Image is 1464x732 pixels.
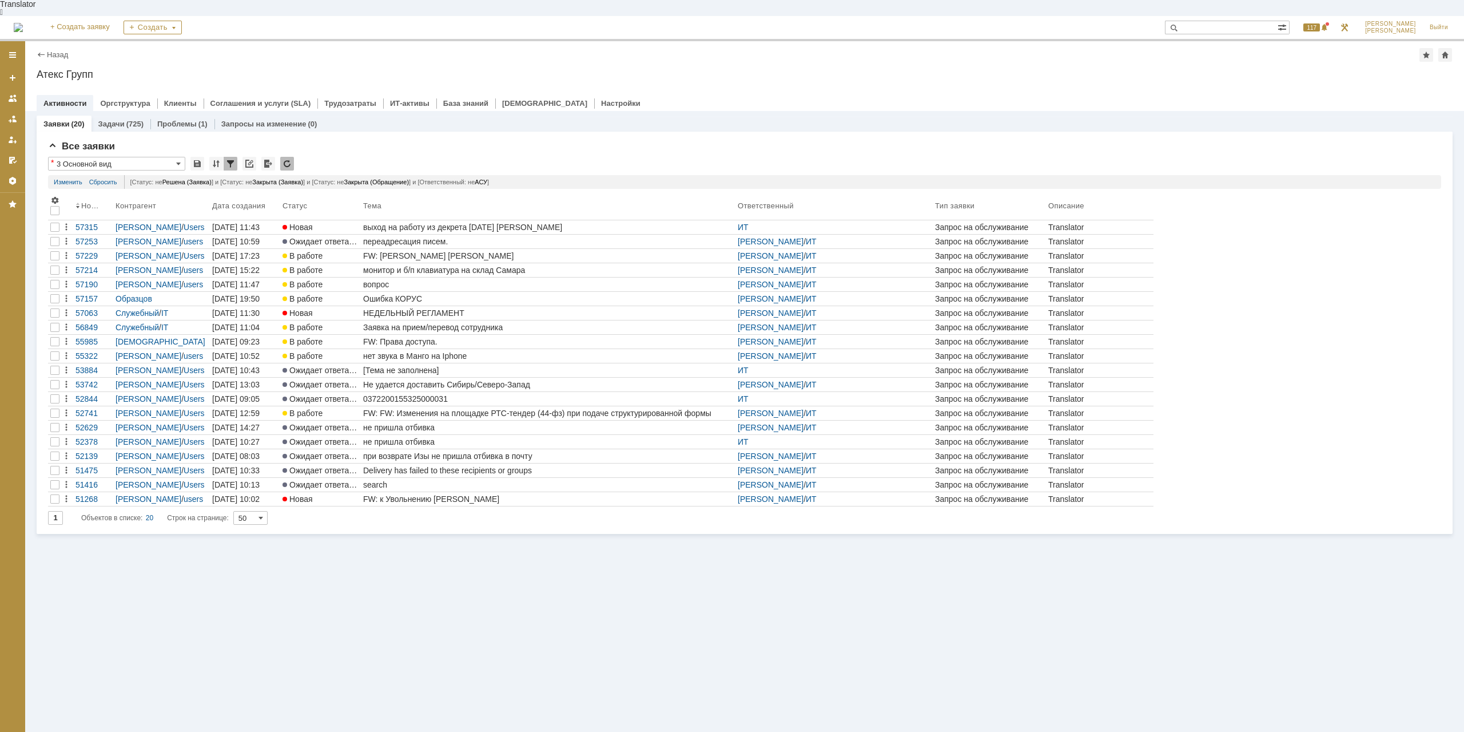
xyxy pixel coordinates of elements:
[933,193,1046,220] th: Тип заявки
[283,294,323,303] span: В работе
[73,435,113,449] a: 52378
[75,280,111,289] div: 57190
[933,335,1046,349] a: Запрос на обслуживание
[210,292,280,306] a: [DATE] 19:50
[75,394,111,403] div: 52844
[212,308,260,318] div: [DATE] 11:30
[212,423,260,432] div: [DATE] 14:27
[1423,16,1455,39] a: Выйти
[363,323,733,332] div: Заявка на прием/перевод сотрудника
[280,263,361,277] a: В работе
[75,308,111,318] div: 57063
[280,321,361,334] a: В работе
[1365,21,1416,27] span: [PERSON_NAME]
[283,323,323,332] span: В работе
[75,437,111,446] div: 52378
[283,237,396,246] span: Ожидает ответа контрагента
[184,466,205,475] a: Users
[363,266,733,275] div: монитор и б/п клавиатура на склад Самара
[933,220,1046,234] a: Запрос на обслуживание
[390,99,429,108] a: ИТ-активы
[280,193,361,220] th: Статус
[212,380,260,389] div: [DATE] 13:03
[738,423,803,432] a: [PERSON_NAME]
[806,452,817,461] a: ИТ
[184,409,205,418] a: Users
[363,308,733,318] div: НЕДЕЛЬНЫЙ РЕГЛАМЕНТ
[116,466,181,475] a: [PERSON_NAME]
[283,437,396,446] span: Ожидает ответа контрагента
[280,464,361,477] a: Ожидает ответа контрагента
[806,308,817,318] a: ИТ
[806,266,817,275] a: ИТ
[280,421,361,434] a: Ожидает ответа контрагента
[116,201,158,210] div: Контрагент
[361,464,735,477] a: Delivery has failed to these recipients or groups
[210,464,280,477] a: [DATE] 10:33
[212,201,268,210] div: Дата создания
[935,437,1044,446] div: Запрос на обслуживание
[212,337,260,346] div: [DATE] 09:23
[280,363,361,377] a: Ожидает ответа контрагента
[738,237,803,246] a: [PERSON_NAME]
[116,380,181,389] a: [PERSON_NAME]
[363,437,733,446] div: не пришла отбивка
[1438,48,1452,62] div: Сделать домашней страницей
[361,263,735,277] a: монитор и б/п клавиатура на склад Самара
[212,409,260,418] div: [DATE] 12:59
[283,251,323,260] span: В работе
[47,50,68,59] a: Назад
[933,378,1046,391] a: Запрос на обслуживание
[738,380,803,389] a: [PERSON_NAME]
[73,278,113,291] a: 57190
[361,278,735,291] a: вопрос
[100,99,150,108] a: Оргструктура
[210,449,280,463] a: [DATE] 08:03
[210,392,280,406] a: [DATE] 09:05
[280,335,361,349] a: В работе
[116,266,181,275] a: [PERSON_NAME]
[361,378,735,391] a: Не удается доставить Сибирь/Северо-Запад
[161,308,168,318] a: IT
[935,366,1044,375] div: Запрос на обслуживание
[161,323,168,332] a: IT
[116,366,181,375] a: [PERSON_NAME]
[184,452,205,461] a: Users
[210,99,311,108] a: Соглашения и услуги (SLA)
[73,406,113,420] a: 52741
[933,421,1046,434] a: Запрос на обслуживание
[933,449,1046,463] a: Запрос на обслуживание
[75,251,111,260] div: 57229
[935,280,1044,289] div: Запрос на обслуживание
[361,449,735,463] a: при возврате Изы не пришла отбивка в почту
[283,380,396,389] span: Ожидает ответа контрагента
[73,378,113,391] a: 53742
[73,335,113,349] a: 55985
[280,392,361,406] a: Ожидает ответа контрагента
[184,223,205,232] a: Users
[116,294,181,312] a: Образцов [PERSON_NAME]
[280,157,294,171] div: Обновлять список
[738,201,795,210] div: Ответственный
[210,406,280,420] a: [DATE] 12:59
[283,409,323,418] span: В работе
[184,237,203,246] a: users
[75,266,111,275] div: 57214
[280,406,361,420] a: В работе
[116,323,159,332] a: Служебный
[1419,48,1433,62] div: Добавить в избранное
[361,421,735,434] a: не пришла отбивка
[224,157,237,171] div: Фильтрация...
[212,251,260,260] div: [DATE] 17:23
[210,363,280,377] a: [DATE] 10:43
[933,306,1046,320] a: Запрос на обслуживание
[935,394,1044,403] div: Запрос на обслуживание
[73,421,113,434] a: 52629
[935,337,1044,346] div: Запрос на обслуживание
[283,394,396,403] span: Ожидает ответа контрагента
[738,337,803,346] a: [PERSON_NAME]
[1365,27,1416,34] span: [PERSON_NAME]
[73,235,113,248] a: 57253
[283,351,323,361] span: В работе
[738,223,749,232] a: ИТ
